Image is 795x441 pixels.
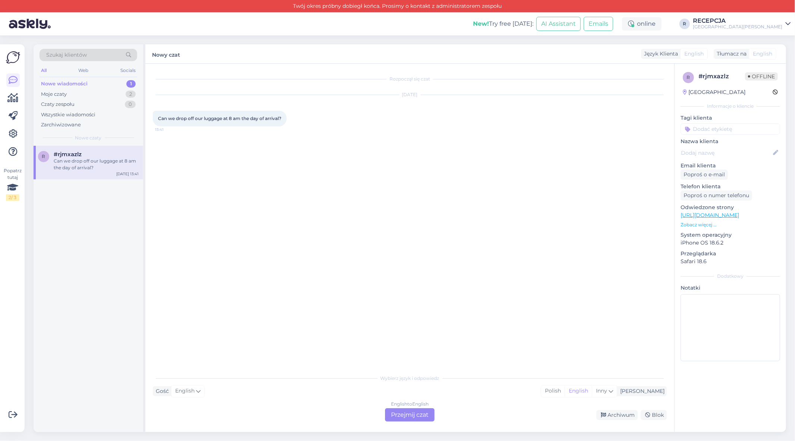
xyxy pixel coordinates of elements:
p: Telefon klienta [681,183,780,190]
span: r [687,75,690,80]
div: [PERSON_NAME] [617,387,665,395]
div: [GEOGRAPHIC_DATA] [683,88,745,96]
p: Notatki [681,284,780,292]
b: New! [473,20,489,27]
div: Nowe wiadomości [41,80,88,88]
span: Can we drop off our luggage at 8 am the day of arrival? [158,116,281,121]
div: Moje czaty [41,91,67,98]
div: Archiwum [596,410,638,420]
div: English to English [391,401,429,407]
div: # rjmxazlz [698,72,745,81]
span: r [42,154,45,159]
div: Tłumacz na [714,50,747,58]
span: Szukaj klientów [46,51,87,59]
div: Czaty zespołu [41,101,75,108]
input: Dodaj nazwę [681,149,772,157]
a: [URL][DOMAIN_NAME] [681,212,739,218]
div: RECEPCJA [693,18,782,24]
span: Offline [745,72,778,81]
button: Emails [584,17,613,31]
div: Rozpoczął się czat [153,76,667,82]
button: AI Assistant [536,17,581,31]
p: Tagi klienta [681,114,780,122]
div: Socials [119,66,137,75]
p: iPhone OS 18.6.2 [681,239,780,247]
div: Can we drop off our luggage at 8 am the day of arrival? [54,158,139,171]
span: English [753,50,772,58]
div: Web [77,66,90,75]
p: Odwiedzone strony [681,204,780,211]
div: [GEOGRAPHIC_DATA][PERSON_NAME] [693,24,782,30]
div: All [40,66,48,75]
span: English [175,387,195,395]
div: R [679,19,690,29]
div: [DATE] 13:41 [116,171,139,177]
div: Gość [153,387,169,395]
div: Polish [541,385,565,397]
div: Dodatkowy [681,273,780,280]
div: 2 [126,91,136,98]
div: [DATE] [153,91,667,98]
div: Wszystkie wiadomości [41,111,95,119]
a: RECEPCJA[GEOGRAPHIC_DATA][PERSON_NAME] [693,18,791,30]
p: Email klienta [681,162,780,170]
img: Askly Logo [6,50,20,64]
div: Język Klienta [641,50,678,58]
div: online [622,17,662,31]
div: Informacje o kliencie [681,103,780,110]
div: Zarchiwizowane [41,121,81,129]
div: Poproś o numer telefonu [681,190,752,201]
input: Dodać etykietę [681,123,780,135]
span: Nowe czaty [75,135,102,141]
div: Blok [641,410,667,420]
span: 13:41 [155,127,183,132]
p: Zobacz więcej ... [681,221,780,228]
div: 0 [125,101,136,108]
div: Przejmij czat [385,408,435,422]
div: English [565,385,592,397]
div: Popatrz tutaj [6,167,19,201]
div: 2 / 3 [6,194,19,201]
span: Inny [596,387,607,394]
div: Wybierz język i odpowiedz [153,375,667,382]
span: #rjmxazlz [54,151,82,158]
div: 1 [126,80,136,88]
span: English [684,50,704,58]
p: Nazwa klienta [681,138,780,145]
div: Poproś o e-mail [681,170,728,180]
p: Przeglądarka [681,250,780,258]
label: Nowy czat [152,49,180,59]
p: System operacyjny [681,231,780,239]
p: Safari 18.6 [681,258,780,265]
div: Try free [DATE]: [473,19,533,28]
